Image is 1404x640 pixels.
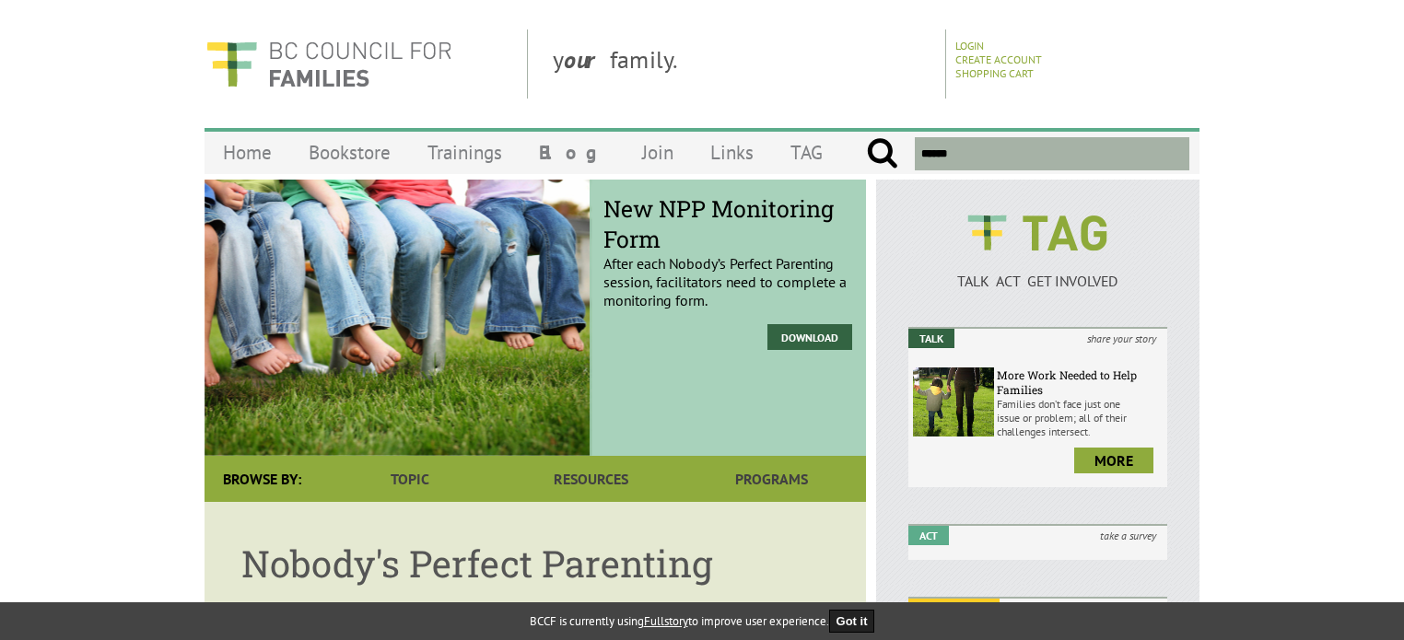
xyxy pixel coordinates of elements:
[1076,329,1167,348] i: share your story
[692,131,772,174] a: Links
[955,39,984,52] a: Login
[241,539,829,588] h1: Nobody's Perfect Parenting
[1074,599,1167,618] i: join a campaign
[409,131,521,174] a: Trainings
[521,131,624,174] a: Blog
[205,456,320,502] div: Browse By:
[205,131,290,174] a: Home
[908,329,954,348] em: Talk
[772,131,841,174] a: TAG
[1074,448,1153,473] a: more
[955,52,1042,66] a: Create Account
[603,193,852,254] span: New NPP Monitoring Form
[908,526,949,545] em: Act
[624,131,692,174] a: Join
[682,456,862,502] a: Programs
[767,324,852,350] a: Download
[955,66,1034,80] a: Shopping Cart
[538,29,946,99] div: y family.
[564,44,610,75] strong: our
[997,397,1163,438] p: Families don’t face just one issue or problem; all of their challenges intersect.
[997,367,1163,397] h6: More Work Needed to Help Families
[1089,526,1167,545] i: take a survey
[603,208,852,309] p: After each Nobody’s Perfect Parenting session, facilitators need to complete a monitoring form.
[908,253,1167,290] a: TALK ACT GET INVOLVED
[829,610,875,633] button: Got it
[908,599,1000,618] em: Get Involved
[954,198,1120,268] img: BCCF's TAG Logo
[320,456,500,502] a: Topic
[500,456,681,502] a: Resources
[644,613,688,629] a: Fullstory
[205,29,453,99] img: BC Council for FAMILIES
[290,131,409,174] a: Bookstore
[908,272,1167,290] p: TALK ACT GET INVOLVED
[866,137,898,170] input: Submit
